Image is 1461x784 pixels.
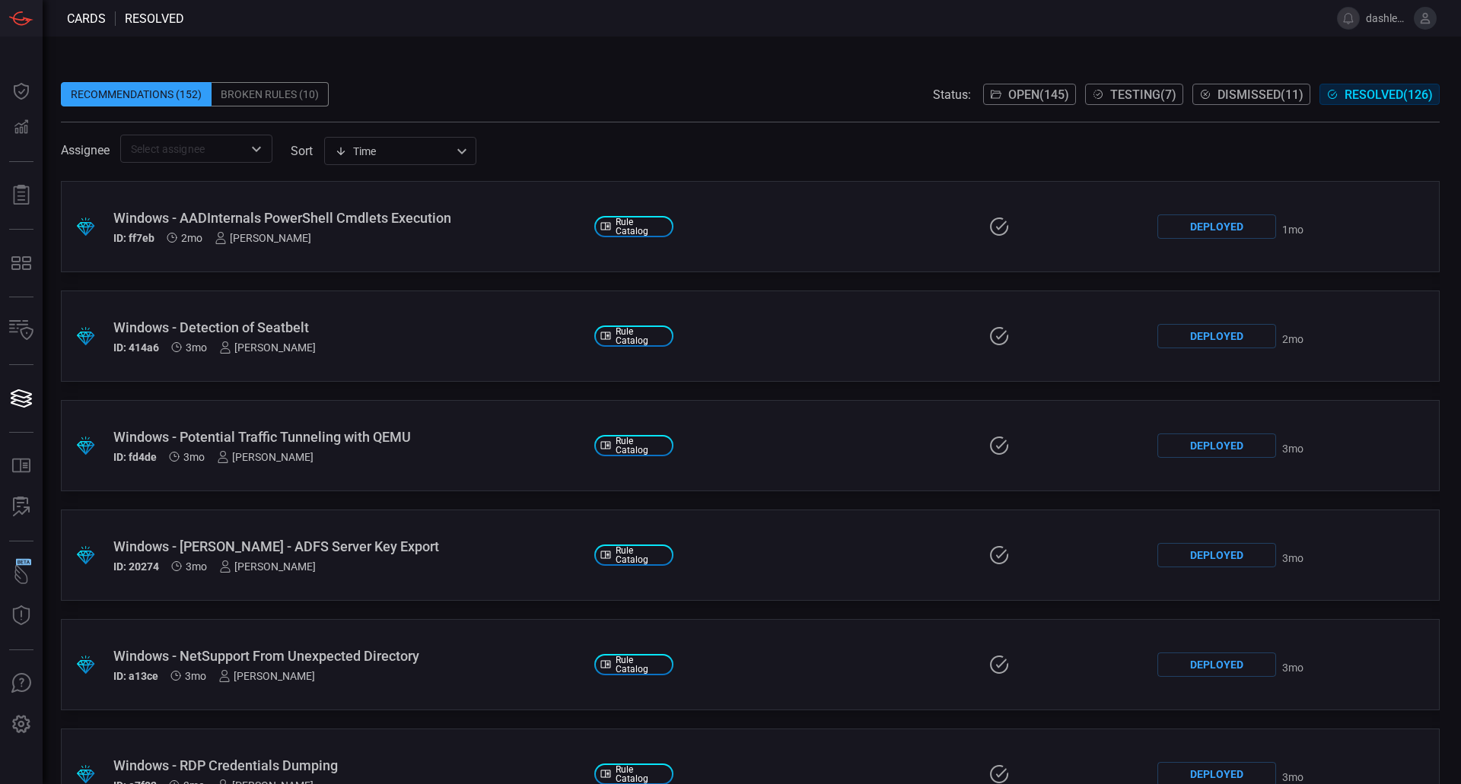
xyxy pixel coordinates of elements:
span: Rule Catalog [616,436,667,455]
span: Testing ( 7 ) [1110,87,1176,102]
div: Deployed [1157,433,1276,458]
span: Rule Catalog [616,327,667,345]
span: Status: [933,87,971,102]
div: [PERSON_NAME] [219,560,316,573]
button: ALERT ANALYSIS [3,489,40,525]
button: Dismissed(11) [1192,84,1310,105]
span: Jul 21, 2025 10:54 AM [1282,771,1303,783]
div: Deployed [1157,214,1276,239]
span: Jul 15, 2025 5:50 AM [186,560,207,573]
h5: ID: 20274 [113,560,159,573]
button: Inventory [3,313,40,349]
span: Aug 16, 2025 12:31 AM [1282,333,1303,345]
span: Rule Catalog [616,217,667,236]
span: Rule Catalog [616,765,667,783]
button: Reports [3,177,40,214]
div: Deployed [1157,543,1276,567]
button: Ask Us A Question [3,665,40,702]
span: Jul 15, 2025 5:50 AM [183,451,205,463]
button: Open(145) [983,84,1076,105]
span: Cards [67,11,106,26]
button: Resolved(126) [1319,84,1440,105]
div: Broken Rules (10) [212,82,329,106]
button: Threat Intelligence [3,598,40,634]
span: dashley.[PERSON_NAME] [1366,12,1408,24]
span: Resolved ( 126 ) [1345,87,1433,102]
div: Deployed [1157,324,1276,348]
div: Windows - Detection of Seatbelt [113,319,582,335]
div: Recommendations (152) [61,82,212,106]
div: [PERSON_NAME] [218,670,315,682]
label: sort [291,144,313,158]
span: Aug 26, 2025 7:32 AM [1282,224,1303,236]
button: Detections [3,110,40,146]
h5: ID: a13ce [113,670,158,682]
button: Preferences [3,706,40,743]
button: Rule Catalog [3,448,40,484]
span: Open ( 145 ) [1008,87,1069,102]
span: Aug 05, 2025 6:03 AM [181,232,202,244]
div: Windows - AADInternals PowerShell Cmdlets Execution [113,210,582,226]
button: Dashboard [3,73,40,110]
span: Rule Catalog [616,655,667,674]
span: Jul 21, 2025 3:16 PM [1282,552,1303,564]
span: resolved [125,11,184,26]
div: Windows - NetSupport From Unexpected Directory [113,648,582,664]
div: [PERSON_NAME] [217,451,314,463]
h5: ID: fd4de [113,451,157,463]
span: Jul 21, 2025 10:41 AM [1282,443,1303,455]
button: Wingman [3,557,40,593]
div: Windows - RDP Credentials Dumping [113,757,582,773]
span: Jul 15, 2025 5:50 AM [185,670,206,682]
span: Jul 23, 2025 5:46 AM [186,341,207,354]
span: Jul 21, 2025 10:46 AM [1282,662,1303,674]
div: [PERSON_NAME] [219,341,316,354]
div: [PERSON_NAME] [215,232,311,244]
span: Rule Catalog [616,546,667,564]
button: Testing(7) [1085,84,1183,105]
div: Windows - Potential Traffic Tunneling with QEMU [113,429,582,445]
div: Time [335,144,452,159]
div: Windows - Golden SAML - ADFS Server Key Export [113,538,582,554]
span: Dismissed ( 11 ) [1217,87,1303,102]
span: Assignee [61,143,110,157]
div: Deployed [1157,652,1276,677]
input: Select assignee [125,139,243,158]
h5: ID: ff7eb [113,232,154,244]
h5: ID: 414a6 [113,341,159,354]
button: Open [246,138,267,160]
button: MITRE - Detection Posture [3,245,40,281]
button: Cards [3,380,40,417]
